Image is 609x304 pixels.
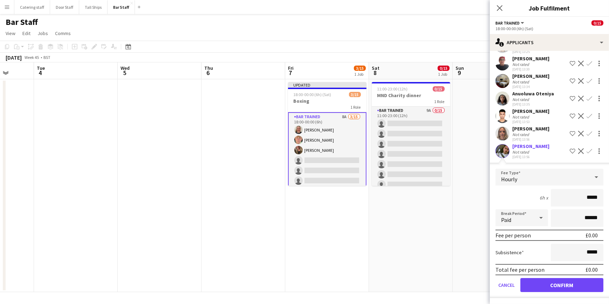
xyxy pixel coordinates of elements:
div: Fee per person [495,232,531,239]
span: Thu [204,65,213,71]
span: 7 [287,69,294,77]
span: Comms [55,30,71,36]
div: Not rated [512,114,531,120]
span: 5 [119,69,130,77]
span: 9 [454,69,464,77]
button: Bar Staff [108,0,135,14]
span: 18:00-00:00 (6h) (Sat) [294,92,331,97]
div: 6h x [540,195,548,201]
span: 11:00-23:00 (12h) [377,86,408,92]
div: [PERSON_NAME] [512,143,549,149]
h3: Job Fulfilment [490,4,609,13]
div: £0.00 [586,266,598,273]
app-card-role: Bar trained9A0/1511:00-23:00 (12h) [372,107,450,273]
div: Not rated [512,132,531,137]
div: [DATE] 13:35 [512,102,554,107]
span: Week 45 [23,55,41,60]
div: Updated [288,82,367,88]
span: Hourly [501,176,517,183]
span: 3/15 [354,66,366,71]
h3: MND Charity dinner [372,92,450,99]
h1: Bar Staff [6,17,38,27]
div: Anuoluwa Oteniya [512,90,554,97]
span: 1 Role [351,104,361,110]
button: Door Staff [50,0,79,14]
div: Not rated [512,62,531,67]
span: 1 Role [434,99,445,104]
div: £0.00 [586,232,598,239]
span: 6 [203,69,213,77]
a: Jobs [35,29,51,38]
div: 1 Job [438,72,449,77]
h3: Boxing [288,98,367,104]
div: Not rated [512,149,531,155]
button: Bar trained [495,20,525,26]
span: 0/15 [438,66,450,71]
a: Comms [52,29,74,38]
a: Edit [20,29,33,38]
button: Catering staff [14,0,50,14]
span: 8 [371,69,379,77]
span: View [6,30,15,36]
span: Edit [22,30,30,36]
button: Cancel [495,278,518,292]
button: Tall Ships [79,0,108,14]
a: View [3,29,18,38]
span: Fri [288,65,294,71]
span: 0/15 [433,86,445,92]
div: [PERSON_NAME] [512,126,549,132]
div: [PERSON_NAME] [512,55,549,62]
app-job-card: 11:00-23:00 (12h)0/15MND Charity dinner1 RoleBar trained9A0/1511:00-23:00 (12h) [372,82,450,186]
span: Jobs [37,30,48,36]
div: [PERSON_NAME] [512,108,549,114]
span: Paid [501,216,511,223]
span: Tue [37,65,45,71]
div: [DATE] 13:34 [512,85,549,89]
div: BST [43,55,50,60]
div: [DATE] 13:53 [512,120,549,124]
app-card-role: Bar trained8A3/1518:00-00:00 (6h)[PERSON_NAME][PERSON_NAME][PERSON_NAME] [288,112,367,280]
span: Sun [456,65,464,71]
span: Sat [372,65,379,71]
div: Not rated [512,97,531,102]
div: [DATE] 13:30 [512,67,549,72]
div: [DATE] 13:56 [512,155,549,159]
div: [DATE] 13:25 [512,49,549,54]
div: [DATE] [6,54,22,61]
div: Total fee per person [495,266,545,273]
div: Applicants [490,34,609,51]
span: 3/15 [349,92,361,97]
div: Not rated [512,79,531,85]
div: [DATE] 13:56 [512,137,549,142]
app-job-card: Updated18:00-00:00 (6h) (Sat)3/15Boxing1 RoleBar trained8A3/1518:00-00:00 (6h)[PERSON_NAME][PERSO... [288,82,367,186]
button: Confirm [520,278,603,292]
div: 18:00-00:00 (6h) (Sat) [495,26,603,31]
span: 0/15 [591,20,603,26]
span: Bar trained [495,20,520,26]
div: 1 Job [354,72,365,77]
div: [PERSON_NAME] [512,73,549,79]
span: Wed [121,65,130,71]
span: 4 [36,69,45,77]
label: Subsistence [495,249,524,256]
